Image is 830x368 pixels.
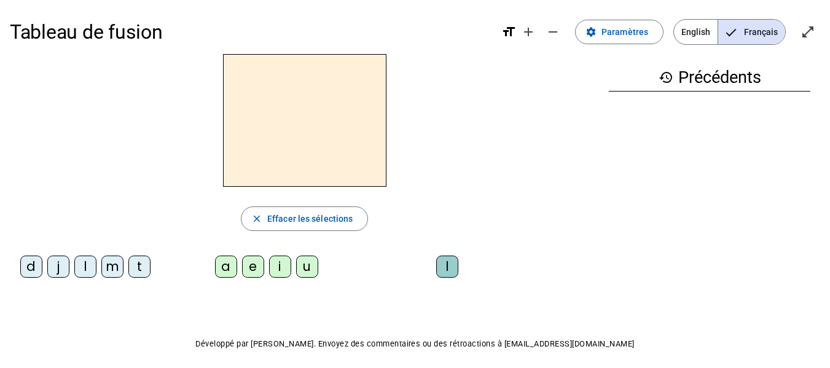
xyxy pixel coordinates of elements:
[215,256,237,278] div: a
[516,20,541,44] button: Augmenter la taille de la police
[74,256,96,278] div: l
[601,25,648,39] span: Paramètres
[585,26,597,37] mat-icon: settings
[659,70,673,85] mat-icon: history
[796,20,820,44] button: Entrer en plein écran
[242,256,264,278] div: e
[241,206,368,231] button: Effacer les sélections
[10,12,491,52] h1: Tableau de fusion
[20,256,42,278] div: d
[801,25,815,39] mat-icon: open_in_full
[546,25,560,39] mat-icon: remove
[436,256,458,278] div: l
[501,25,516,39] mat-icon: format_size
[674,20,718,44] span: English
[10,337,820,351] p: Développé par [PERSON_NAME]. Envoyez des commentaires ou des rétroactions à [EMAIL_ADDRESS][DOMAI...
[718,20,785,44] span: Français
[267,211,353,226] span: Effacer les sélections
[251,213,262,224] mat-icon: close
[101,256,123,278] div: m
[296,256,318,278] div: u
[541,20,565,44] button: Diminuer la taille de la police
[269,256,291,278] div: i
[673,19,786,45] mat-button-toggle-group: Language selection
[521,25,536,39] mat-icon: add
[609,64,810,92] h3: Précédents
[575,20,664,44] button: Paramètres
[128,256,151,278] div: t
[47,256,69,278] div: j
